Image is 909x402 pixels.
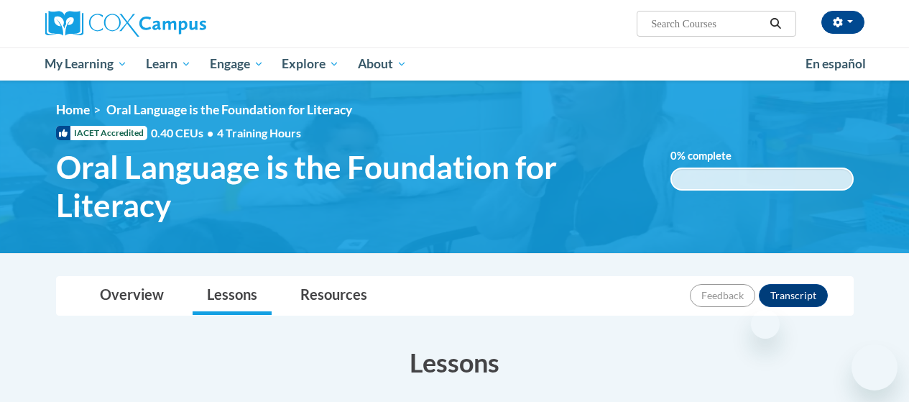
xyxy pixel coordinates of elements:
button: Search [765,15,786,32]
span: Oral Language is the Foundation for Literacy [106,102,352,117]
span: 0 [670,150,677,162]
span: En español [806,56,866,71]
span: Engage [210,55,264,73]
a: Resources [286,277,382,315]
img: Cox Campus [45,11,206,37]
span: My Learning [45,55,127,73]
a: Engage [200,47,273,81]
span: Oral Language is the Foundation for Literacy [56,148,649,224]
label: % complete [670,148,753,164]
a: Learn [137,47,200,81]
button: Feedback [690,284,755,307]
input: Search Courses [650,15,765,32]
span: Learn [146,55,191,73]
div: Main menu [34,47,875,81]
button: Transcript [759,284,828,307]
a: Explore [272,47,349,81]
a: En español [796,49,875,79]
span: Explore [282,55,339,73]
span: • [207,126,213,140]
iframe: Button to launch messaging window [852,344,898,390]
a: Home [56,102,90,117]
iframe: Close message [751,310,780,339]
span: About [358,55,407,73]
a: About [349,47,416,81]
span: 4 Training Hours [217,126,301,140]
a: Overview [86,277,178,315]
a: Lessons [193,277,272,315]
a: My Learning [36,47,137,81]
h3: Lessons [56,344,854,380]
span: IACET Accredited [56,126,147,140]
a: Cox Campus [45,11,304,37]
button: Account Settings [821,11,864,34]
span: 0.40 CEUs [151,125,217,141]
